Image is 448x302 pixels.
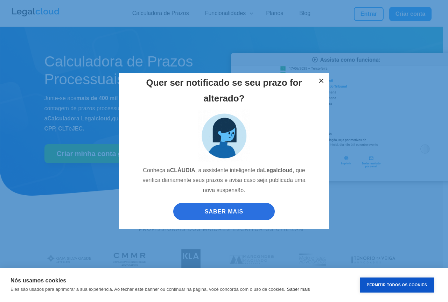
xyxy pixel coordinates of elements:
p: Conheça a , a assistente inteligente da , que verifica diariamente seus prazos e avisa caso seja ... [138,166,310,201]
a: Saber mais [287,287,310,292]
p: Eles são usados para aprimorar a sua experiência. Ao fechar este banner ou continuar na página, v... [10,287,285,292]
strong: Legalcloud [263,167,293,173]
h2: Quer ser notificado se seu prazo for alterado? [138,75,310,109]
img: claudia_assistente [198,110,250,162]
button: × [314,73,329,89]
strong: CLÁUDIA [170,167,195,173]
strong: Nós usamos cookies [10,278,66,283]
button: Permitir Todos os Cookies [360,278,434,293]
a: SABER MAIS [173,203,275,220]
